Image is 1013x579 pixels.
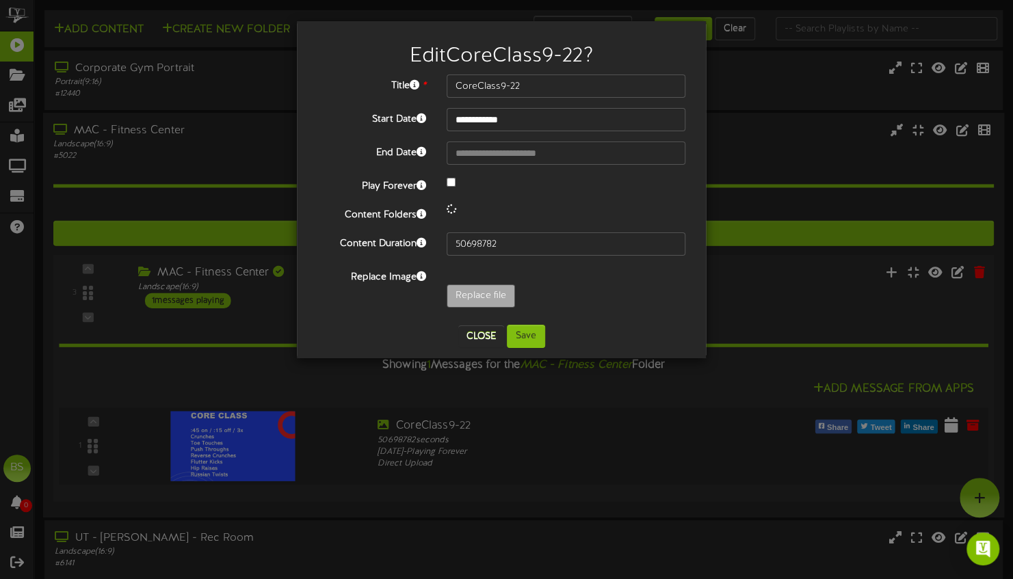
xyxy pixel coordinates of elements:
[447,75,685,98] input: Title
[307,175,436,193] label: Play Forever
[307,232,436,251] label: Content Duration
[307,108,436,126] label: Start Date
[966,533,999,565] div: Open Intercom Messenger
[307,75,436,93] label: Title
[307,266,436,284] label: Replace Image
[307,142,436,160] label: End Date
[307,204,436,222] label: Content Folders
[447,232,685,256] input: 15
[458,325,504,347] button: Close
[317,45,685,68] h2: Edit CoreClass9-22 ?
[507,325,545,348] button: Save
